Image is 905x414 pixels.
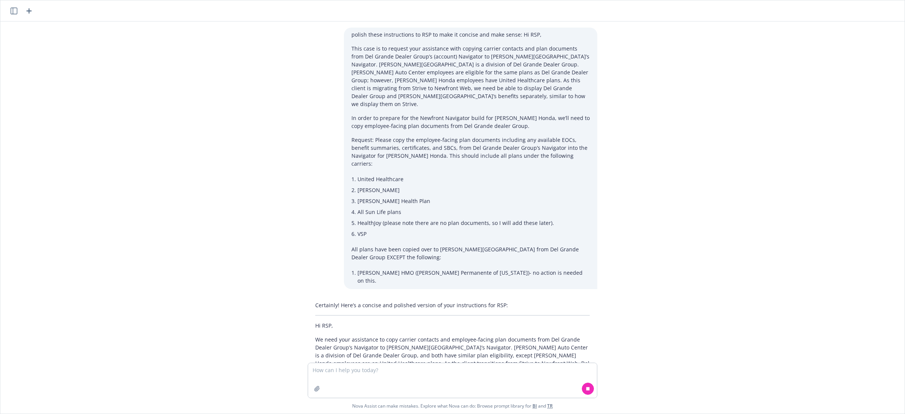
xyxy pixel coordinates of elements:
span: Nova Assist can make mistakes. Explore what Nova can do: Browse prompt library for and [3,398,902,414]
a: TR [547,403,553,409]
p: Certainly! Here’s a concise and polished version of your instructions for RSP: [315,301,590,309]
li: HealthJoy (please note there are no plan documents, so I will add these later). [357,217,590,228]
p: All plans have been copied over to [PERSON_NAME][GEOGRAPHIC_DATA] from Del Grande Dealer Group EX... [351,245,590,261]
p: This case is to request your assistance with copying carrier contacts and plan documents from Del... [351,45,590,108]
a: BI [532,403,537,409]
li: VSP [357,228,590,239]
li: [PERSON_NAME] HMO ([PERSON_NAME] Permanente of [US_STATE])- no action is needed on this. [357,267,590,286]
li: [PERSON_NAME] [357,185,590,195]
li: [PERSON_NAME] Health Plan [357,195,590,206]
p: Request: Please copy the employee-facing plan documents including any available EOCs, benefit sum... [351,136,590,168]
p: In order to prepare for the Newfront Navigator build for [PERSON_NAME] Honda, we’ll need to copy ... [351,114,590,130]
p: Hi RSP, [315,322,590,329]
li: United Healthcare [357,174,590,185]
p: We need your assistance to copy carrier contacts and employee-facing plan documents from Del Gran... [315,336,590,383]
li: All Sun Life plans [357,206,590,217]
p: polish these instructions to RSP to make it concise and make sense: Hi RSP, [351,31,590,38]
